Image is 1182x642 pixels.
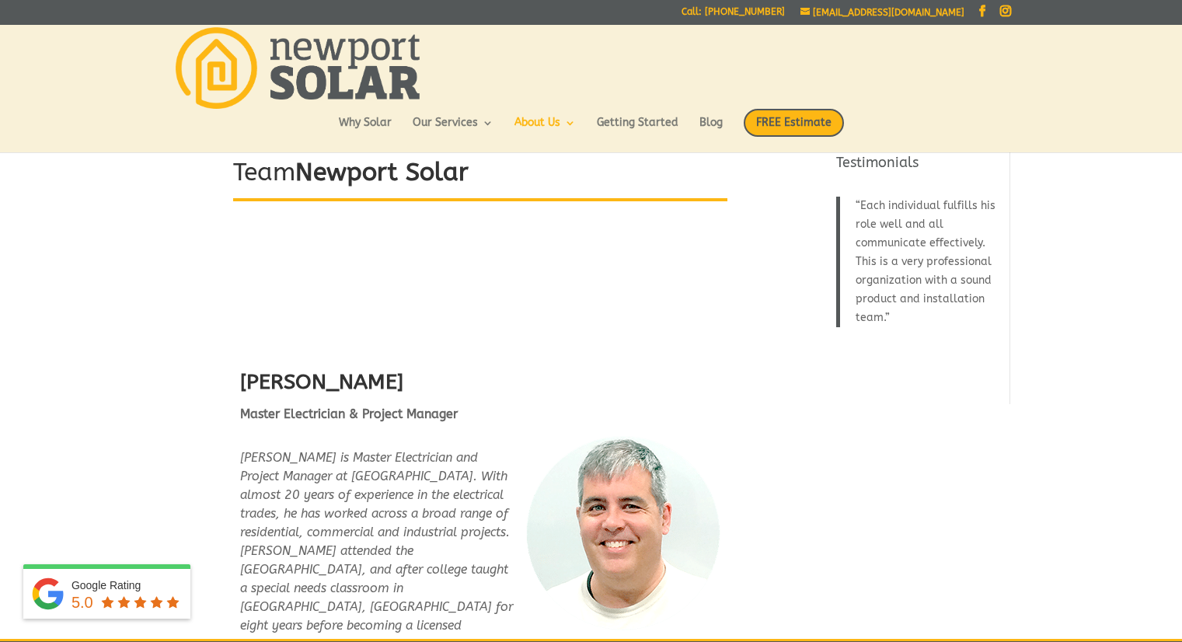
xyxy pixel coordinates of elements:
span: 5.0 [71,594,93,611]
span: FREE Estimate [744,109,844,137]
a: FREE Estimate [744,109,844,152]
h1: Team [233,155,727,198]
a: Blog [699,117,723,144]
a: Why Solar [339,117,392,144]
div: Google Rating [71,577,183,593]
strong: Master Electrician & Project Manager [240,406,458,421]
a: Getting Started [597,117,678,144]
strong: Newport Solar [295,158,469,187]
blockquote: Each individual fulfills his role well and all communicate effectively. This is a very profession... [836,197,1001,327]
img: Mark Cordeiro - Newport Solar [526,436,720,630]
img: Newport Solar | Solar Energy Optimized. [176,27,420,109]
a: Call: [PHONE_NUMBER] [682,7,785,23]
strong: [PERSON_NAME] [240,369,403,394]
a: [EMAIL_ADDRESS][DOMAIN_NAME] [800,7,964,18]
a: Our Services [413,117,493,144]
a: About Us [514,117,576,144]
h4: Testimonials [836,153,1000,180]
